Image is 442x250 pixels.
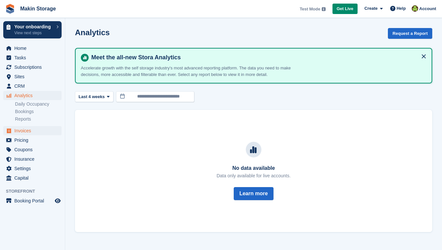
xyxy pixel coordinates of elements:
p: Your onboarding [14,24,53,29]
span: Help [397,5,406,12]
span: Settings [14,164,53,173]
span: CRM [14,81,53,91]
a: menu [3,81,62,91]
p: Data only available for live accounts. [216,172,290,179]
span: Booking Portal [14,196,53,205]
a: menu [3,72,62,81]
a: Preview store [54,197,62,205]
a: menu [3,196,62,205]
a: menu [3,44,62,53]
span: Coupons [14,145,53,154]
a: menu [3,91,62,100]
span: Account [419,6,436,12]
a: Bookings [15,109,62,115]
span: Get Live [337,6,353,12]
a: Your onboarding View next steps [3,21,62,38]
img: Makin Storage Team [412,5,418,12]
img: stora-icon-8386f47178a22dfd0bd8f6a31ec36ba5ce8667c1dd55bd0f319d3a0aa187defe.svg [5,4,15,14]
a: menu [3,53,62,62]
span: Test Mode [300,6,320,12]
h2: Analytics [75,28,110,37]
a: Makin Storage [18,3,58,14]
span: Insurance [14,154,53,164]
h3: No data available [216,165,290,171]
a: Reports [15,116,62,122]
a: menu [3,164,62,173]
span: Sites [14,72,53,81]
span: Capital [14,173,53,183]
a: menu [3,136,62,145]
a: Get Live [332,4,358,14]
span: Create [364,5,377,12]
a: menu [3,145,62,154]
a: menu [3,173,62,183]
a: menu [3,126,62,135]
button: Learn more [234,187,273,200]
h4: Meet the all-new Stora Analytics [89,54,426,61]
span: Subscriptions [14,63,53,72]
span: Pricing [14,136,53,145]
span: Tasks [14,53,53,62]
p: View next steps [14,30,53,36]
button: Request a Report [388,28,432,39]
img: icon-info-grey-7440780725fd019a000dd9b08b2336e03edf1995a4989e88bcd33f0948082b44.svg [322,7,326,11]
a: menu [3,63,62,72]
span: Last 4 weeks [79,94,105,100]
button: Last 4 weeks [75,91,113,102]
span: Home [14,44,53,53]
span: Storefront [6,188,65,195]
span: Analytics [14,91,53,100]
p: Accelerate growth with the self storage industry's most advanced reporting platform. The data you... [81,65,309,78]
a: Daily Occupancy [15,101,62,107]
span: Invoices [14,126,53,135]
a: menu [3,154,62,164]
